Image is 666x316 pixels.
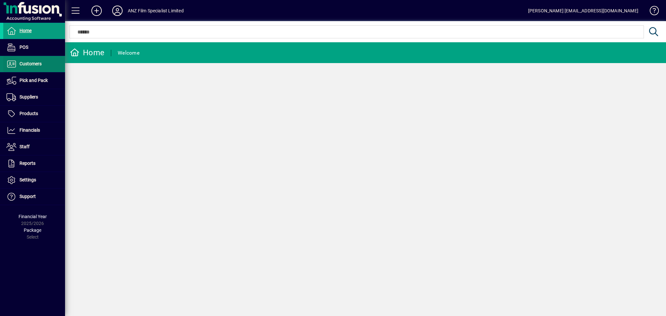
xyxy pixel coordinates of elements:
a: Reports [3,155,65,172]
a: Knowledge Base [645,1,658,22]
span: Financial Year [19,214,47,219]
a: Settings [3,172,65,188]
span: Products [20,111,38,116]
a: Financials [3,122,65,138]
span: Settings [20,177,36,182]
span: Pick and Pack [20,78,48,83]
span: Customers [20,61,42,66]
span: Staff [20,144,30,149]
span: Reports [20,161,35,166]
a: POS [3,39,65,56]
span: Package [24,228,41,233]
span: POS [20,45,28,50]
div: [PERSON_NAME] [EMAIL_ADDRESS][DOMAIN_NAME] [528,6,638,16]
a: Support [3,189,65,205]
div: Welcome [118,48,140,58]
div: Home [70,47,104,58]
span: Financials [20,127,40,133]
a: Customers [3,56,65,72]
a: Staff [3,139,65,155]
div: ANZ Film Specialist Limited [128,6,184,16]
a: Pick and Pack [3,72,65,89]
a: Products [3,106,65,122]
button: Add [86,5,107,17]
span: Suppliers [20,94,38,99]
span: Home [20,28,32,33]
button: Profile [107,5,128,17]
a: Suppliers [3,89,65,105]
span: Support [20,194,36,199]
